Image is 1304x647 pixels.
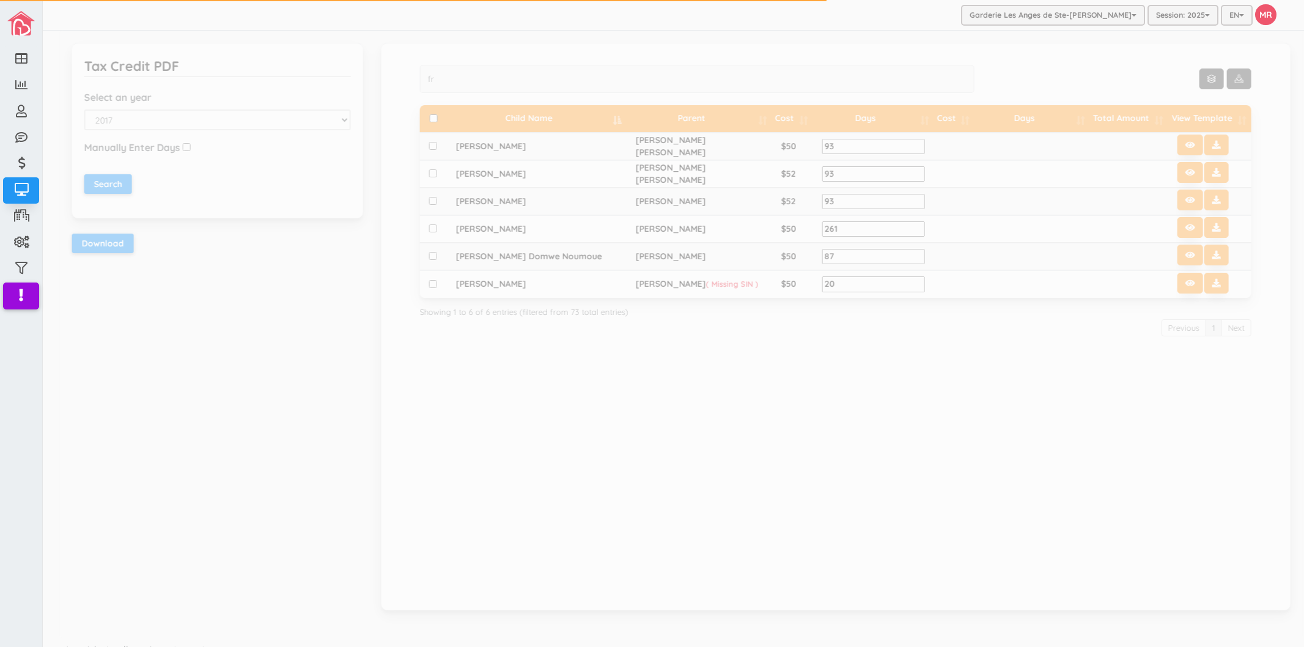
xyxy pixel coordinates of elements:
td: [PERSON_NAME] [PERSON_NAME] [619,133,764,160]
td: $50 [764,243,805,270]
td: $52 [764,188,805,215]
td: [PERSON_NAME] [619,215,764,243]
td: $50 [764,215,805,243]
td: [PERSON_NAME] [619,270,764,298]
td: [PERSON_NAME] [439,133,619,160]
input: Search... [412,65,967,93]
th: Days: activate to sort column ascending [805,105,926,133]
div: Showing 1 to 6 of 6 entries (filtered from 73 total entries) [412,301,1243,318]
th: Cost: activate to sort column ascending [926,105,967,133]
a: Next [1214,319,1243,337]
td: [PERSON_NAME] [PERSON_NAME] [619,160,764,188]
td: [PERSON_NAME] [439,270,619,298]
input: Search [76,174,124,194]
span: ( Missing SIN ) [698,279,751,289]
td: [PERSON_NAME] [619,188,764,215]
td: [PERSON_NAME] Domwe Noumoue [439,243,619,270]
a: Previous [1154,319,1198,337]
img: image [7,11,35,35]
td: [PERSON_NAME] [439,215,619,243]
td: [PERSON_NAME] [439,188,619,215]
h3: Manually Enter Days [76,142,172,153]
td: $50 [764,133,805,160]
h3: Select an year [76,92,343,103]
input: Download [64,234,126,253]
td: [PERSON_NAME] [439,160,619,188]
th: Cost: activate to sort column ascending [764,105,805,133]
th: View Template: activate to sort column ascending [1160,105,1244,133]
h5: Tax Credit PDF [76,59,171,73]
td: $50 [764,270,805,298]
th: Total Amount: activate to sort column ascending [1082,105,1160,133]
td: [PERSON_NAME] [619,243,764,270]
th: Parent: activate to sort column ascending [619,105,764,133]
th: Days: activate to sort column ascending [967,105,1082,133]
td: $52 [764,160,805,188]
th: Child Name: activate to sort column descending [439,105,619,133]
a: 1 [1198,319,1214,337]
iframe: chat widget [1253,598,1292,635]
